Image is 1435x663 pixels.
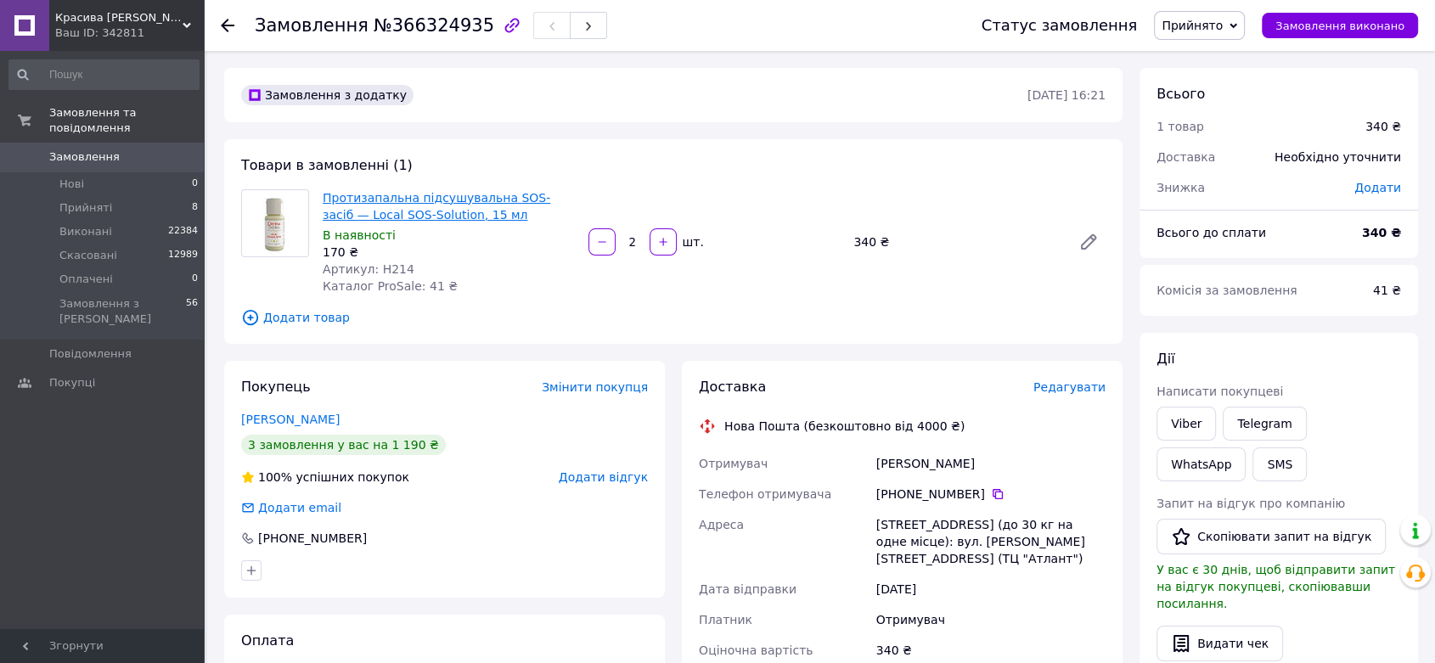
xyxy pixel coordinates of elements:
span: Дії [1156,351,1174,367]
div: Повернутися назад [221,17,234,34]
a: Viber [1156,407,1216,441]
span: У вас є 30 днів, щоб відправити запит на відгук покупцеві, скопіювавши посилання. [1156,563,1395,610]
a: [PERSON_NAME] [241,413,340,426]
span: Доставка [699,379,766,395]
span: Дата відправки [699,582,796,596]
button: Скопіювати запит на відгук [1156,519,1386,554]
span: Повідомлення [49,346,132,362]
time: [DATE] 16:21 [1027,88,1106,102]
span: Додати [1354,181,1401,194]
span: Змінити покупця [542,380,648,394]
span: 0 [192,272,198,287]
span: 56 [186,296,198,327]
span: Покупець [241,379,311,395]
button: Видати чек [1156,626,1283,661]
span: Виконані [59,224,112,239]
div: [STREET_ADDRESS] (до 30 кг на одне місце): вул. [PERSON_NAME][STREET_ADDRESS] (ТЦ "Атлант") [873,509,1109,574]
span: Платник [699,613,752,626]
span: Замовлення [49,149,120,165]
div: Додати email [239,499,343,516]
div: [PHONE_NUMBER] [256,530,369,547]
a: WhatsApp [1156,447,1246,481]
a: Telegram [1223,407,1306,441]
button: Замовлення виконано [1262,13,1418,38]
span: 12989 [168,248,198,263]
span: №366324935 [374,15,494,36]
span: Оплата [241,632,294,649]
b: 340 ₴ [1362,226,1401,239]
span: Телефон отримувача [699,487,831,501]
span: 100% [258,470,292,484]
a: Редагувати [1072,225,1106,259]
div: Статус замовлення [982,17,1138,34]
div: 170 ₴ [323,244,575,261]
span: 1 товар [1156,120,1204,133]
img: Протизапальна підсушувальна SOS-засіб — Local SOS-Solution, 15 мл [242,192,308,255]
span: Прийняті [59,200,112,216]
div: 340 ₴ [1365,118,1401,135]
span: Покупці [49,375,95,390]
div: Замовлення з додатку [241,85,414,105]
div: 3 замовлення у вас на 1 190 ₴ [241,435,446,455]
div: шт. [678,233,706,250]
span: Нові [59,177,84,192]
span: Красива Я [55,10,183,25]
span: Запит на відгук про компанію [1156,497,1345,510]
span: Товари в замовленні (1) [241,157,413,173]
span: Написати покупцеві [1156,385,1283,398]
div: Додати email [256,499,343,516]
span: Замовлення [255,15,369,36]
input: Пошук [8,59,200,90]
span: Знижка [1156,181,1205,194]
span: 41 ₴ [1373,284,1401,297]
span: Оціночна вартість [699,643,813,657]
span: Каталог ProSale: 41 ₴ [323,279,458,293]
span: Оплачені [59,272,113,287]
span: Доставка [1156,150,1215,164]
a: Протизапальна підсушувальна SOS-засіб — Local SOS-Solution, 15 мл [323,191,550,222]
span: Всього [1156,86,1205,102]
span: Додати товар [241,308,1106,327]
div: Отримувач [873,604,1109,635]
span: В наявності [323,228,396,242]
span: 8 [192,200,198,216]
div: [PHONE_NUMBER] [876,486,1106,503]
div: [DATE] [873,574,1109,604]
span: Додати відгук [559,470,648,484]
span: Редагувати [1033,380,1106,394]
div: 340 ₴ [847,230,1065,254]
div: Ваш ID: 342811 [55,25,204,41]
div: Необхідно уточнити [1264,138,1411,176]
span: Скасовані [59,248,117,263]
span: 22384 [168,224,198,239]
span: Замовлення з [PERSON_NAME] [59,296,186,327]
span: Прийнято [1162,19,1223,32]
button: SMS [1252,447,1307,481]
div: Нова Пошта (безкоштовно від 4000 ₴) [720,418,969,435]
span: Комісія за замовлення [1156,284,1297,297]
span: 0 [192,177,198,192]
span: Отримувач [699,457,768,470]
div: [PERSON_NAME] [873,448,1109,479]
span: Замовлення виконано [1275,20,1404,32]
span: Всього до сплати [1156,226,1266,239]
span: Артикул: H214 [323,262,414,276]
div: успішних покупок [241,469,409,486]
span: Адреса [699,518,744,531]
span: Замовлення та повідомлення [49,105,204,136]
